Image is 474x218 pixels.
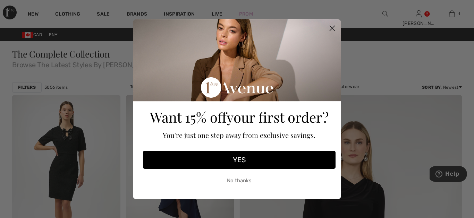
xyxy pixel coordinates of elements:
span: You're just one step away from exclusive savings. [163,130,316,140]
span: Want 15% off [150,108,227,126]
span: your first order? [227,108,329,126]
button: YES [143,151,336,169]
button: No thanks [143,172,336,190]
button: Close dialog [326,22,338,34]
span: Help [16,5,30,11]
